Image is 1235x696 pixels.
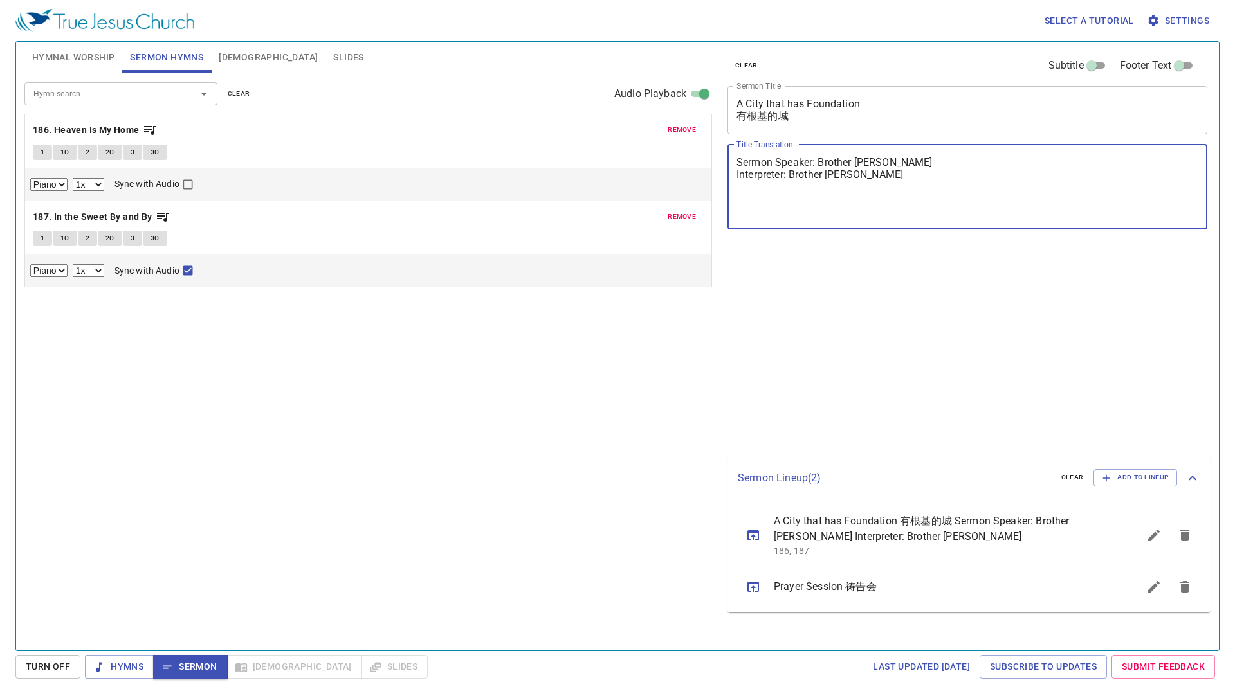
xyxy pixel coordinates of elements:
[1054,470,1092,485] button: clear
[130,49,203,66] span: Sermon Hymns
[220,86,258,102] button: clear
[735,60,758,71] span: clear
[228,88,250,100] span: clear
[722,243,1113,452] iframe: from-child
[1061,472,1084,483] span: clear
[53,231,77,246] button: 1C
[727,499,1211,612] ul: sermon lineup list
[41,147,44,158] span: 1
[774,579,1108,594] span: Prayer Session 祷告会
[105,233,114,244] span: 2C
[727,456,1211,499] div: Sermon Lineup(2)clearAdd to Lineup
[33,122,158,138] button: 186. Heaven Is My Home
[114,177,179,191] span: Sync with Audio
[163,659,217,675] span: Sermon
[60,233,69,244] span: 1C
[33,122,140,138] b: 186. Heaven Is My Home
[1102,472,1169,483] span: Add to Lineup
[195,85,213,103] button: Open
[53,145,77,160] button: 1C
[738,470,1051,486] p: Sermon Lineup ( 2 )
[668,211,696,222] span: remove
[333,49,363,66] span: Slides
[1122,659,1205,675] span: Submit Feedback
[33,209,152,225] b: 187. In the Sweet By and By
[33,209,170,225] button: 187. In the Sweet By and By
[131,233,134,244] span: 3
[614,86,686,102] span: Audio Playback
[1149,13,1209,29] span: Settings
[727,58,765,73] button: clear
[143,145,167,160] button: 3C
[1111,655,1215,679] a: Submit Feedback
[1045,13,1134,29] span: Select a tutorial
[736,98,1198,122] textarea: A City that has Foundation 有根基的城
[85,655,154,679] button: Hymns
[1120,58,1172,73] span: Footer Text
[980,655,1107,679] a: Subscribe to Updates
[153,655,227,679] button: Sermon
[660,122,704,138] button: remove
[78,231,97,246] button: 2
[15,9,194,32] img: True Jesus Church
[123,231,142,246] button: 3
[33,145,52,160] button: 1
[143,231,167,246] button: 3C
[151,233,160,244] span: 3C
[73,178,104,191] select: Playback Rate
[219,49,318,66] span: [DEMOGRAPHIC_DATA]
[1093,469,1177,486] button: Add to Lineup
[73,264,104,277] select: Playback Rate
[41,233,44,244] span: 1
[30,178,68,191] select: Select Track
[86,233,89,244] span: 2
[123,145,142,160] button: 3
[873,659,970,675] span: Last updated [DATE]
[15,655,80,679] button: Turn Off
[78,145,97,160] button: 2
[736,156,1198,217] textarea: Sermon Speaker: Brother [PERSON_NAME] Interpreter: Brother [PERSON_NAME]
[1048,58,1084,73] span: Subtitle
[774,513,1108,544] span: A City that has Foundation 有根基的城 Sermon Speaker: Brother [PERSON_NAME] Interpreter: Brother [PERS...
[32,49,115,66] span: Hymnal Worship
[95,659,143,675] span: Hymns
[114,264,179,278] span: Sync with Audio
[1144,9,1214,33] button: Settings
[1039,9,1139,33] button: Select a tutorial
[990,659,1097,675] span: Subscribe to Updates
[60,147,69,158] span: 1C
[151,147,160,158] span: 3C
[131,147,134,158] span: 3
[98,231,122,246] button: 2C
[98,145,122,160] button: 2C
[30,264,68,277] select: Select Track
[105,147,114,158] span: 2C
[33,231,52,246] button: 1
[26,659,70,675] span: Turn Off
[668,124,696,136] span: remove
[868,655,975,679] a: Last updated [DATE]
[660,209,704,224] button: remove
[774,544,1108,557] p: 186, 187
[86,147,89,158] span: 2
